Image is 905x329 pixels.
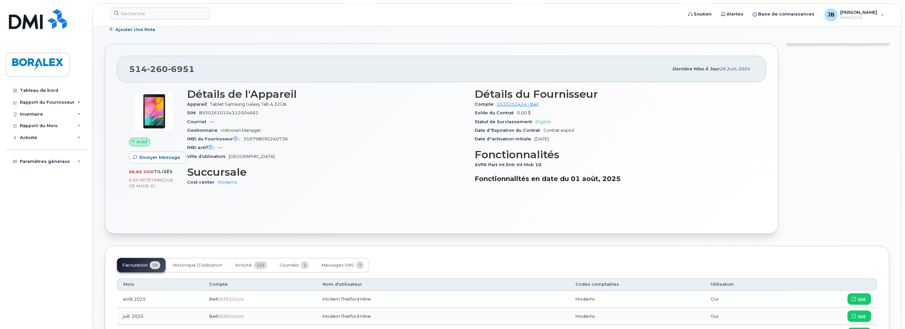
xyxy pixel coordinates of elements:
span: Courriel [187,119,210,124]
span: Contrat expiré [543,128,574,133]
span: vue [858,313,866,319]
h3: Fonctionnalités [475,149,754,161]
div: Jonathan Brossard [820,8,889,21]
td: juill. 2025 [117,308,203,325]
span: — [218,145,222,150]
a: 0533202424 - Bell [497,102,538,107]
span: SIM [187,110,199,115]
span: 89302610104312004662 [199,110,258,115]
span: Gestionnaire [187,128,221,133]
span: Messages SMS [321,263,354,268]
th: Codes comptables [570,278,705,290]
span: utilisés [150,169,173,174]
span: IMEI du Fournisseur [187,136,243,141]
span: 0533202424 [217,314,244,319]
button: Envoyer Message [129,152,186,164]
span: Alertes [727,11,744,18]
span: JB [828,11,835,19]
input: Recherche [110,8,210,19]
button: Ajouter une Note [105,24,161,36]
span: Statut de Surclassement [475,119,535,124]
span: Bell [209,313,217,319]
td: Oui [705,291,790,308]
span: Modems [575,313,595,319]
span: Eligible [535,119,551,124]
span: Courriels [280,263,299,268]
th: Mois [117,278,203,290]
td: Oui [705,308,790,325]
span: IMEI actif [187,145,218,150]
span: Date d''Expiration du Contrat [475,128,543,133]
h3: Détails de l'Appareil [187,88,467,100]
span: — [210,119,214,124]
span: Unknown Manager [221,128,261,133]
span: 359798090240736 [243,136,288,141]
h3: Détails du Fournisseur [475,88,754,100]
a: vue [847,293,871,305]
span: Soutien [694,11,712,18]
span: Envoyer Message [139,154,180,161]
td: août 2025 [117,291,203,308]
span: Modems [575,296,595,302]
span: [PERSON_NAME] [841,10,878,15]
h3: Fonctionnalités en date du 01 août, 2025 [475,175,754,183]
td: Modem Thetford Mine [317,308,570,325]
span: 514 [129,64,195,74]
span: vue [858,296,866,302]
th: Nom d'utilisateur [317,278,570,290]
span: [GEOGRAPHIC_DATA] [229,154,275,159]
span: Base de connaissances [759,11,815,18]
span: Activité [235,263,252,268]
span: 7 [356,261,364,269]
td: Modem Thetford Mine [317,291,570,308]
th: Utilisation [705,278,790,290]
span: Cost center [187,180,218,185]
a: Alertes [717,8,748,21]
span: 26 juin, 2024 [720,66,750,71]
span: Ville d’utilisation [187,154,229,159]
span: 2 [301,261,309,269]
span: Bell [209,296,217,302]
span: 0,00 Octets [129,178,156,182]
span: Date d''activation initiale [475,136,534,141]
span: Appareil [187,102,210,107]
span: Tablet Samsung Galaxy Tab A 32GB [210,102,287,107]
span: Read Only [841,15,878,20]
span: Historique d’utilisation [173,263,222,268]
a: Soutien [684,8,717,21]
span: Ajouter une Note [115,26,155,33]
h3: Succursale [187,166,467,178]
th: Compte [203,278,317,290]
span: Actif [137,139,147,145]
span: 58,85 Go [129,169,150,174]
a: Base de connaissances [748,8,819,21]
span: Compte [475,102,497,107]
span: [DATE] [534,136,549,141]
a: vue [847,311,871,322]
span: 0,00 $ [517,110,531,115]
span: 153 [254,261,267,269]
span: Solde du Contrat [475,110,517,115]
span: 0533202424 [217,297,244,302]
img: image20231002-3703462-nv2edr.jpeg [134,91,174,131]
a: Modems [218,180,237,185]
span: AVPA Part int Entr Int Mob 10 [475,162,545,167]
span: 6951 [168,64,195,74]
span: Dernière mise à jour [672,66,720,71]
span: 260 [147,64,168,74]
